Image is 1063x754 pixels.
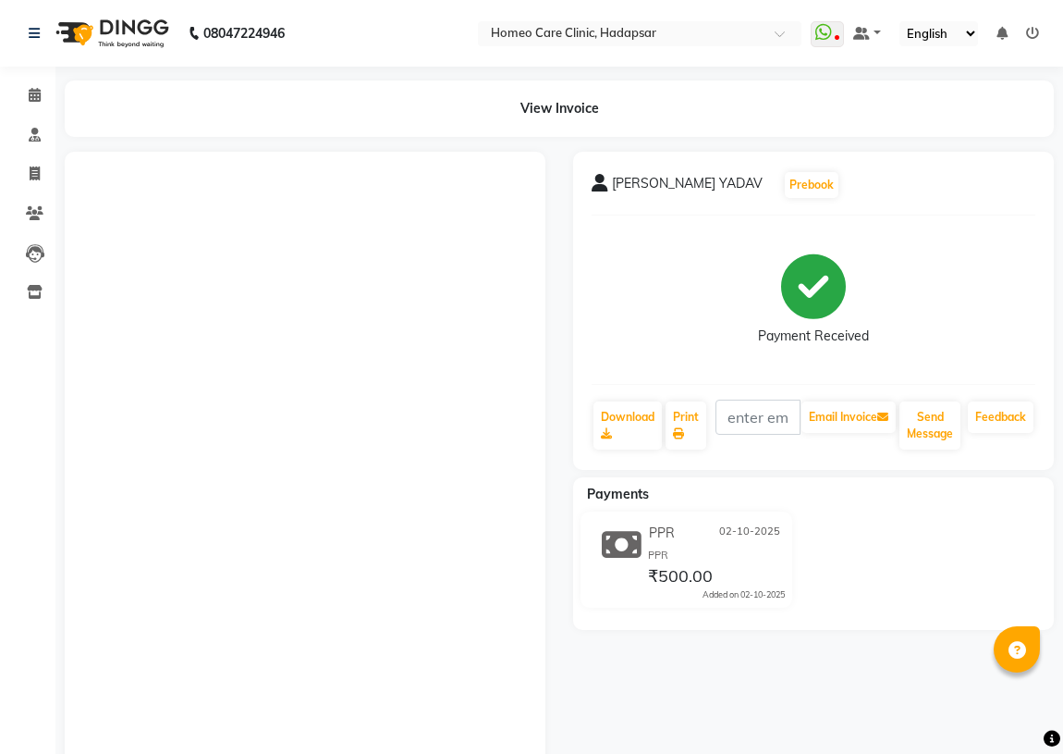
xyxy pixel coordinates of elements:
div: View Invoice [65,80,1054,137]
div: Payment Received [758,327,869,346]
iframe: chat widget [985,680,1045,735]
span: 02-10-2025 [719,524,780,543]
a: Download [593,402,662,450]
button: Email Invoice [801,402,896,433]
b: 08047224946 [203,7,285,59]
input: enter email [715,400,800,435]
span: ₹500.00 [648,565,713,591]
a: Feedback [968,402,1033,433]
div: PPR [648,548,785,563]
span: Payments [587,486,649,502]
span: [PERSON_NAME] YADAV [612,174,763,200]
button: Send Message [899,402,960,450]
span: PPR [649,524,675,543]
a: Print [666,402,706,450]
img: logo [47,7,174,59]
div: Added on 02-10-2025 [703,588,785,601]
button: Prebook [785,172,838,198]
